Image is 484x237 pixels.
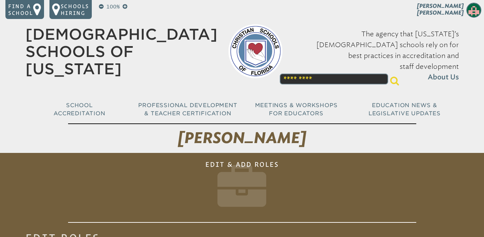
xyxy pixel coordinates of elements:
[68,156,416,223] h1: Edit & Add Roles
[178,129,306,147] span: [PERSON_NAME]
[417,3,464,16] span: [PERSON_NAME] [PERSON_NAME]
[61,3,89,16] p: Schools Hiring
[466,3,481,18] img: 647bcf012f810c9911bf5269e84fb769
[255,102,338,117] span: Meetings & Workshops for Educators
[293,28,459,83] p: The agency that [US_STATE]’s [DEMOGRAPHIC_DATA] schools rely on for best practices in accreditati...
[138,102,237,117] span: Professional Development & Teacher Certification
[428,72,459,83] span: About Us
[369,102,441,117] span: Education News & Legislative Updates
[228,24,282,78] img: csf-logo-web-colors.png
[8,3,33,16] p: Find a school
[25,25,217,78] a: [DEMOGRAPHIC_DATA] Schools of [US_STATE]
[105,3,121,11] p: 100%
[54,102,105,117] span: School Accreditation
